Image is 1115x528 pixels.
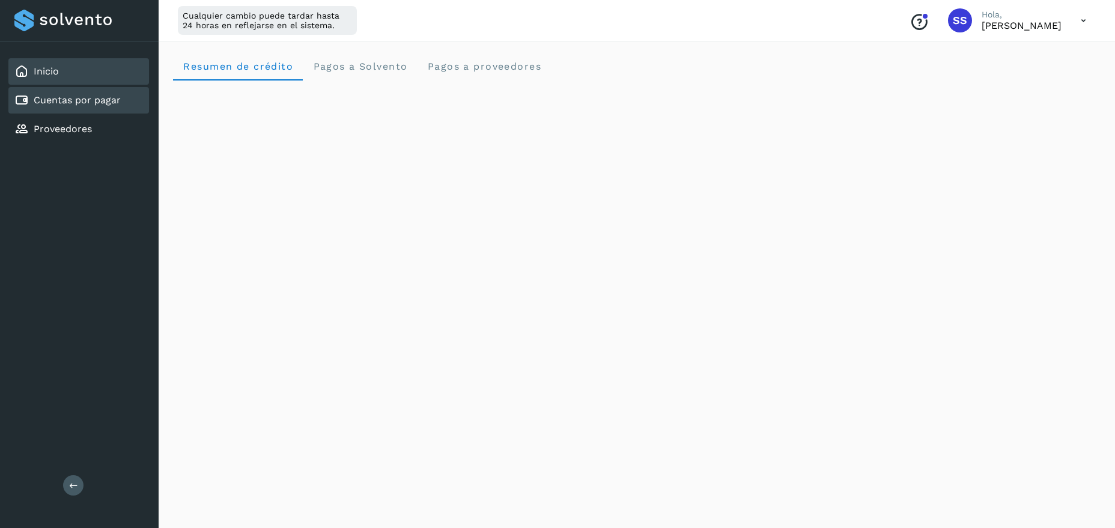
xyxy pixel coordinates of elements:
[982,20,1062,31] p: Sagrario Silva
[34,123,92,135] a: Proveedores
[34,94,121,106] a: Cuentas por pagar
[183,61,293,72] span: Resumen de crédito
[982,10,1062,20] p: Hola,
[34,65,59,77] a: Inicio
[8,58,149,85] div: Inicio
[312,61,407,72] span: Pagos a Solvento
[178,6,357,35] div: Cualquier cambio puede tardar hasta 24 horas en reflejarse en el sistema.
[427,61,541,72] span: Pagos a proveedores
[8,116,149,142] div: Proveedores
[8,87,149,114] div: Cuentas por pagar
